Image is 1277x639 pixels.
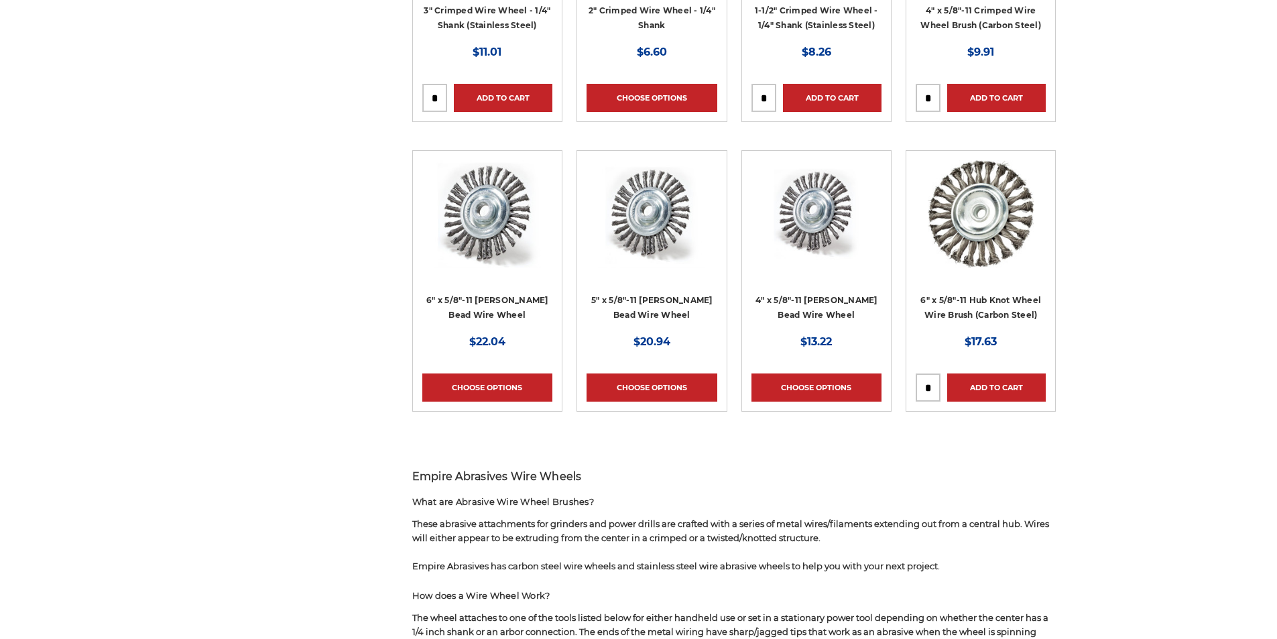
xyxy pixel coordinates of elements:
[800,335,832,348] span: $13.22
[928,160,1034,268] img: 6" x 5/8"-11 Hub Knot Wheel Wire Brush (Carbon Steel)
[412,561,940,571] span: Empire Abrasives has carbon steel wire wheels and stainless steel wire abrasive wheels to help yo...
[454,84,552,112] a: Add to Cart
[412,496,594,507] span: What are Abrasive Wire Wheel Brushes?
[633,335,670,348] span: $20.94
[967,46,994,58] span: $9.91
[412,470,582,483] span: Empire Abrasives Wire Wheels
[587,373,717,402] a: Choose Options
[916,160,1046,290] a: 6" x 5/8"-11 Hub Knot Wheel Wire Brush (Carbon Steel)
[434,160,541,268] img: 6" x 5/8"-11 Stringer Bead Wire Wheel
[637,46,667,58] span: $6.60
[802,46,831,58] span: $8.26
[751,160,881,290] a: 4" x 5/8"-11 Stringer Bead Wire Wheel
[783,84,881,112] a: Add to Cart
[920,295,1041,321] a: 6" x 5/8"-11 Hub Knot Wheel Wire Brush (Carbon Steel)
[947,373,1046,402] a: Add to Cart
[412,518,1049,543] span: These abrasive attachments for grinders and power drills are crafted with a series of metal wires...
[424,5,550,31] a: 3" Crimped Wire Wheel - 1/4" Shank (Stainless Steel)
[598,160,705,268] img: 5" x 5/8"-11 Stringer Bead Wire Wheel
[426,295,548,321] a: 6" x 5/8"-11 [PERSON_NAME] Bead Wire Wheel
[422,160,552,290] a: 6" x 5/8"-11 Stringer Bead Wire Wheel
[965,335,997,348] span: $17.63
[422,373,552,402] a: Choose Options
[755,5,878,31] a: 1-1/2" Crimped Wire Wheel - 1/4" Shank (Stainless Steel)
[587,84,717,112] a: Choose Options
[947,84,1046,112] a: Add to Cart
[587,160,717,290] a: 5" x 5/8"-11 Stringer Bead Wire Wheel
[751,373,881,402] a: Choose Options
[589,5,715,31] a: 2" Crimped Wire Wheel - 1/4" Shank
[412,590,550,601] span: How does a Wire Wheel Work?
[763,160,870,268] img: 4" x 5/8"-11 Stringer Bead Wire Wheel
[920,5,1041,31] a: 4" x 5/8"-11 Crimped Wire Wheel Brush (Carbon Steel)
[473,46,501,58] span: $11.01
[469,335,505,348] span: $22.04
[755,295,877,321] a: 4" x 5/8"-11 [PERSON_NAME] Bead Wire Wheel
[591,295,713,321] a: 5" x 5/8"-11 [PERSON_NAME] Bead Wire Wheel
